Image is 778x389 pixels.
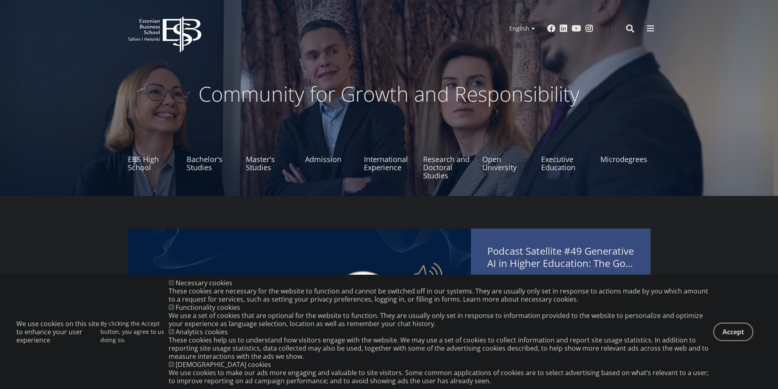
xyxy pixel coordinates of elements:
[487,257,634,269] span: AI in Higher Education: The Good, the Bad, and the Ugly
[600,139,651,180] a: Microdegrees
[560,24,568,33] a: Linkedin
[487,245,634,272] span: Podcast Satellite #49 Generative
[173,82,606,106] p: Community for Growth and Responsibility
[364,139,414,180] a: International Experience
[246,139,296,180] a: Master's Studies
[187,139,237,180] a: Bachelor's Studies
[128,229,471,384] img: Satellite #49
[541,139,591,180] a: Executive Education
[713,322,753,341] button: Accept
[169,287,713,303] div: These cookies are necessary for the website to function and cannot be switched off in our systems...
[169,369,713,385] div: We use cookies to make our ads more engaging and valuable to site visitors. Some common applicati...
[423,139,473,180] a: Research and Doctoral Studies
[169,336,713,360] div: These cookies help us to understand how visitors engage with the website. We may use a set of coo...
[128,139,178,180] a: EBS High School
[487,273,634,325] span: In this episode, we dive into the book Generative AI in Higher Education: The Good, the Bad, and ...
[176,360,271,369] label: [DEMOGRAPHIC_DATA] cookies
[176,278,232,287] label: Necessary cookies
[169,311,713,328] div: We use a set of cookies that are optional for the website to function. They are usually only set ...
[482,139,533,180] a: Open University
[176,303,240,312] label: Functionality cookies
[547,24,555,33] a: Facebook
[100,320,169,344] p: By clicking the Accept button, you agree to us doing so.
[572,24,581,33] a: Youtube
[176,327,228,336] label: Analytics cookies
[16,320,100,344] h2: We use cookies on this site to enhance your user experience
[585,24,593,33] a: Instagram
[305,139,355,180] a: Admission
